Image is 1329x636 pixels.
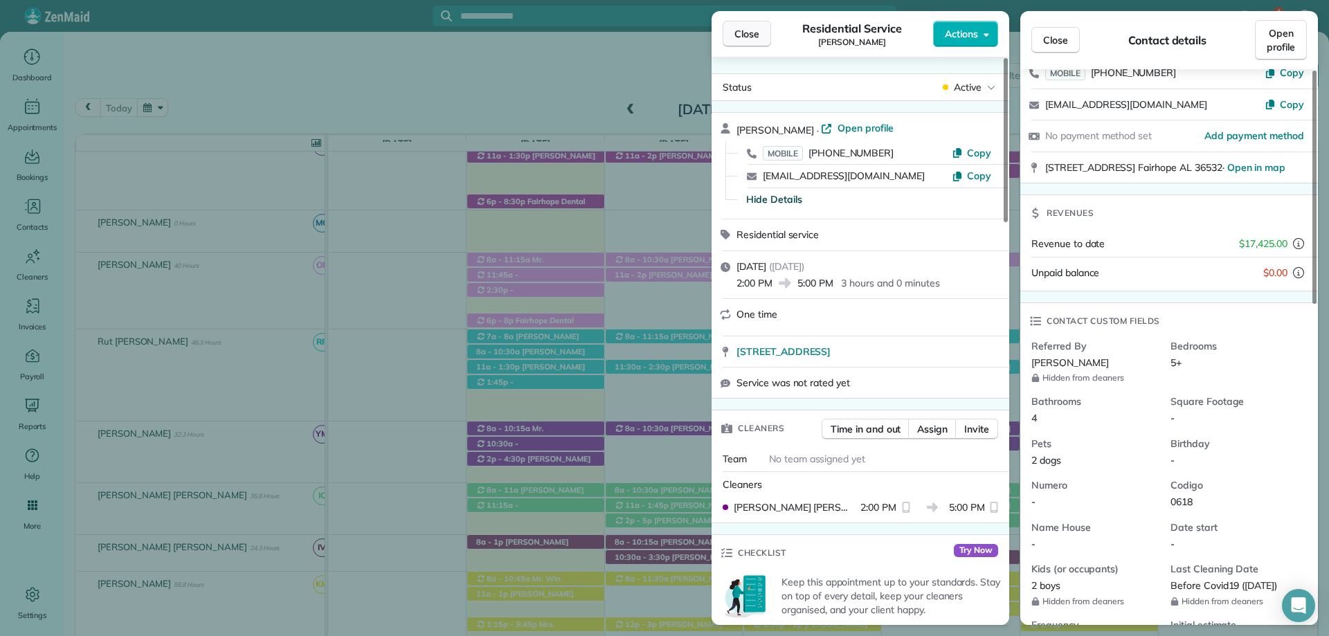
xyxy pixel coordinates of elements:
[954,80,982,94] span: Active
[1047,206,1094,220] span: Revenues
[1170,356,1182,369] span: 5+
[1227,161,1286,174] a: Open in map
[1170,562,1299,576] span: Last Cleaning Date
[781,575,1001,617] p: Keep this appointment up to your standards. Stay on top of every detail, keep your cleaners organ...
[1265,98,1304,111] button: Copy
[738,546,786,560] span: Checklist
[1031,394,1159,408] span: Bathrooms
[1031,579,1060,592] span: 2 boys
[1031,27,1080,53] button: Close
[1170,339,1299,353] span: Bedrooms
[1043,33,1068,47] span: Close
[734,500,855,514] span: [PERSON_NAME] [PERSON_NAME]
[1031,339,1159,353] span: Referred By
[736,308,777,320] span: One time
[723,21,771,47] button: Close
[746,192,802,206] button: Hide Details
[831,422,901,436] span: Time in and out
[1045,98,1207,111] a: [EMAIL_ADDRESS][DOMAIN_NAME]
[949,500,985,514] span: 5:00 PM
[1031,372,1159,383] span: Hidden from cleaners
[1047,314,1160,328] span: Contact custom fields
[1091,66,1176,79] span: [PHONE_NUMBER]
[1170,394,1299,408] span: Square Footage
[1031,478,1159,492] span: Numero
[1031,538,1036,550] span: -
[860,500,896,514] span: 2:00 PM
[952,169,991,183] button: Copy
[738,421,784,435] span: Cleaners
[964,422,989,436] span: Invite
[763,146,803,161] span: MOBILE
[1045,66,1085,80] span: MOBILE
[1031,437,1159,451] span: Pets
[1280,98,1304,111] span: Copy
[908,419,957,439] button: Assign
[1170,579,1277,592] span: Before Covid19 ([DATE])
[797,276,833,290] span: 5:00 PM
[814,125,822,136] span: ·
[1031,520,1159,534] span: Name House
[1255,20,1307,60] a: Open profile
[763,170,925,182] a: [EMAIL_ADDRESS][DOMAIN_NAME]
[1031,562,1159,576] span: Kids (or occupants)
[1263,266,1287,280] span: $0.00
[723,81,752,93] span: Status
[1031,454,1061,466] span: 2 dogs
[821,121,894,135] a: Open profile
[1265,66,1304,80] button: Copy
[736,228,819,241] span: Residential service
[1031,266,1099,280] span: Unpaid balance
[808,147,894,159] span: [PHONE_NUMBER]
[802,20,901,37] span: Residential Service
[838,121,894,135] span: Open profile
[723,478,762,491] span: Cleaners
[736,260,766,273] span: [DATE]
[1128,32,1206,48] span: Contact details
[917,422,948,436] span: Assign
[967,170,991,182] span: Copy
[1170,538,1175,550] span: -
[1170,412,1175,424] span: -
[1170,618,1299,632] span: Initial estimate
[769,453,865,465] span: No team assigned yet
[1170,437,1299,451] span: Birthday
[736,345,1001,358] a: [STREET_ADDRESS]
[1031,496,1036,508] span: -
[736,345,831,358] span: [STREET_ADDRESS]
[723,453,747,465] span: Team
[841,276,939,290] p: 3 hours and 0 minutes
[818,37,886,48] span: [PERSON_NAME]
[1031,618,1159,632] span: Frequency
[952,146,991,160] button: Copy
[1031,237,1105,250] span: Revenue to date
[1170,454,1175,466] span: -
[955,419,998,439] button: Invite
[1170,496,1193,508] span: 0618
[1031,596,1159,607] span: Hidden from cleaners
[736,124,814,136] span: [PERSON_NAME]
[763,146,894,160] a: MOBILE[PHONE_NUMBER]
[1239,237,1287,251] span: $17,425.00
[734,27,759,41] span: Close
[1045,161,1285,174] span: [STREET_ADDRESS] Fairhope AL 36532 ·
[769,260,804,273] span: ( [DATE] )
[1267,26,1295,54] span: Open profile
[736,276,772,290] span: 2:00 PM
[1280,66,1304,79] span: Copy
[736,376,850,390] span: Service was not rated yet
[1282,589,1315,622] div: Open Intercom Messenger
[1031,356,1109,369] span: [PERSON_NAME]
[822,419,910,439] button: Time in and out
[1170,520,1299,534] span: Date start
[1045,129,1152,142] span: No payment method set
[1204,129,1304,143] a: Add payment method
[945,27,978,41] span: Actions
[967,147,991,159] span: Copy
[1045,66,1176,80] a: MOBILE[PHONE_NUMBER]
[954,544,998,558] span: Try Now
[1170,478,1299,492] span: Codigo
